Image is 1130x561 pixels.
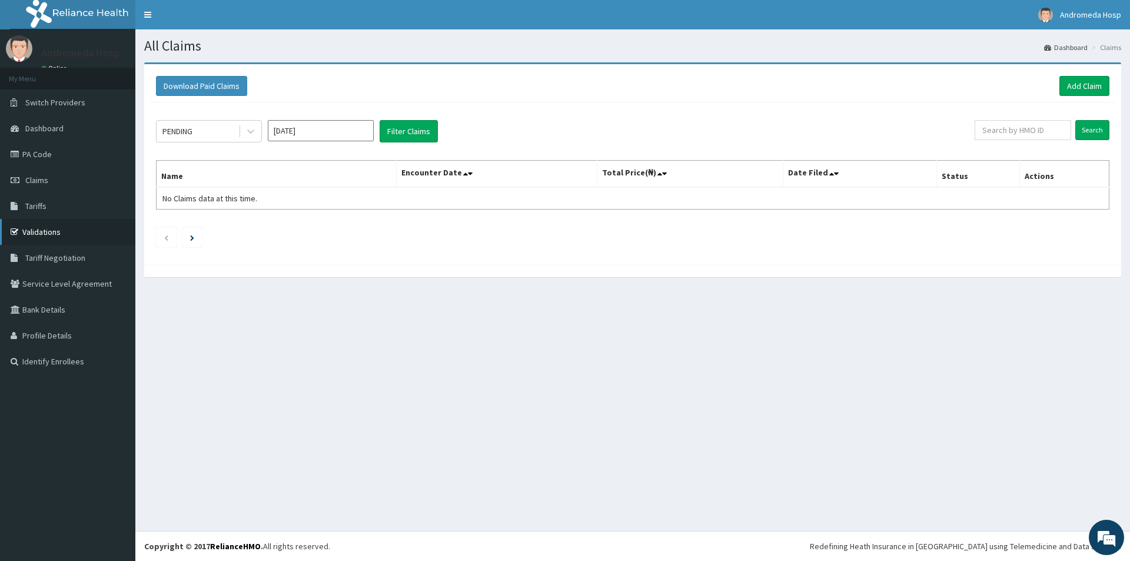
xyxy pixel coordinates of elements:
[268,120,374,141] input: Select Month and Year
[162,125,192,137] div: PENDING
[25,97,85,108] span: Switch Providers
[1075,120,1109,140] input: Search
[975,120,1071,140] input: Search by HMO ID
[41,64,69,72] a: Online
[1089,42,1121,52] li: Claims
[25,201,46,211] span: Tariffs
[597,161,783,188] th: Total Price(₦)
[1060,9,1121,20] span: Andromeda Hosp
[157,161,397,188] th: Name
[1059,76,1109,96] a: Add Claim
[162,193,257,204] span: No Claims data at this time.
[396,161,597,188] th: Encounter Date
[144,38,1121,54] h1: All Claims
[25,175,48,185] span: Claims
[144,541,263,552] strong: Copyright © 2017 .
[1044,42,1088,52] a: Dashboard
[156,76,247,96] button: Download Paid Claims
[783,161,936,188] th: Date Filed
[190,232,194,243] a: Next page
[25,123,64,134] span: Dashboard
[164,232,169,243] a: Previous page
[41,48,119,58] p: Andromeda Hosp
[1019,161,1109,188] th: Actions
[810,540,1121,552] div: Redefining Heath Insurance in [GEOGRAPHIC_DATA] using Telemedicine and Data Science!
[25,253,85,263] span: Tariff Negotiation
[210,541,261,552] a: RelianceHMO
[6,35,32,62] img: User Image
[380,120,438,142] button: Filter Claims
[1038,8,1053,22] img: User Image
[936,161,1019,188] th: Status
[135,531,1130,561] footer: All rights reserved.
